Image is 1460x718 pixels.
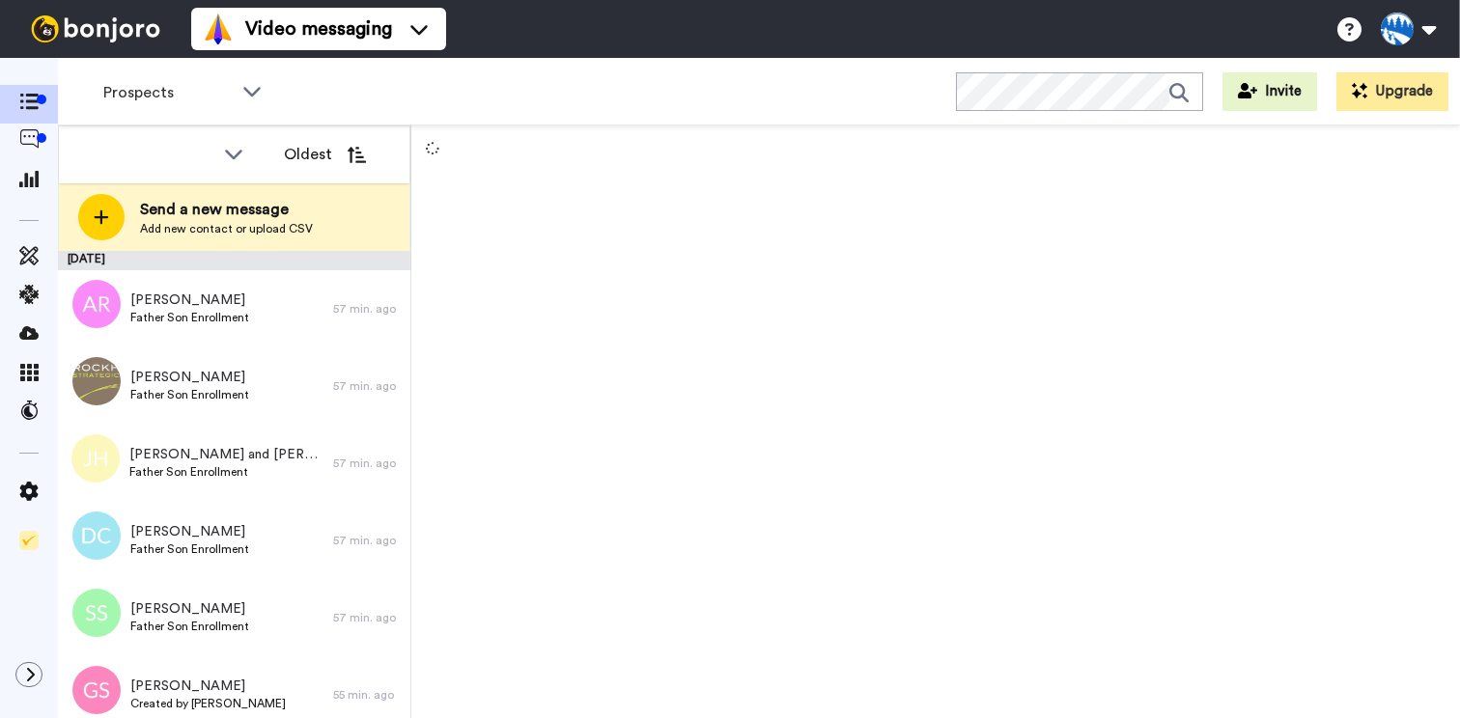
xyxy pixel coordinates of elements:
div: 57 min. ago [333,301,401,317]
span: Send a new message [140,198,313,221]
img: jh.png [71,434,120,483]
button: Invite [1222,72,1317,111]
span: Prospects [103,81,233,104]
span: Father Son Enrollment [130,387,249,402]
img: 59f5d335-de3f-41ac-87ca-cf3a26188009.png [72,357,121,405]
div: 57 min. ago [333,378,401,394]
span: [PERSON_NAME] and [PERSON_NAME] [129,445,323,464]
span: [PERSON_NAME] [130,522,249,541]
div: 57 min. ago [333,456,401,471]
span: Created by [PERSON_NAME] [130,696,286,711]
span: Add new contact or upload CSV [140,221,313,236]
div: 55 min. ago [333,687,401,703]
img: ss.png [72,589,121,637]
span: Father Son Enrollment [130,541,249,557]
span: Father Son Enrollment [130,310,249,325]
span: Video messaging [245,15,392,42]
img: ar.png [72,280,121,328]
img: gs.png [72,666,121,714]
div: 57 min. ago [333,610,401,625]
img: Checklist.svg [19,531,39,550]
div: [DATE] [58,251,410,270]
img: dc.png [72,511,121,560]
span: [PERSON_NAME] [130,368,249,387]
button: Upgrade [1336,72,1448,111]
span: [PERSON_NAME] [130,599,249,619]
span: Father Son Enrollment [130,619,249,634]
img: bj-logo-header-white.svg [23,15,168,42]
span: [PERSON_NAME] [130,677,286,696]
button: Oldest [269,135,380,174]
div: 57 min. ago [333,533,401,548]
span: Father Son Enrollment [129,464,323,480]
img: vm-color.svg [203,14,234,44]
span: [PERSON_NAME] [130,290,249,310]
